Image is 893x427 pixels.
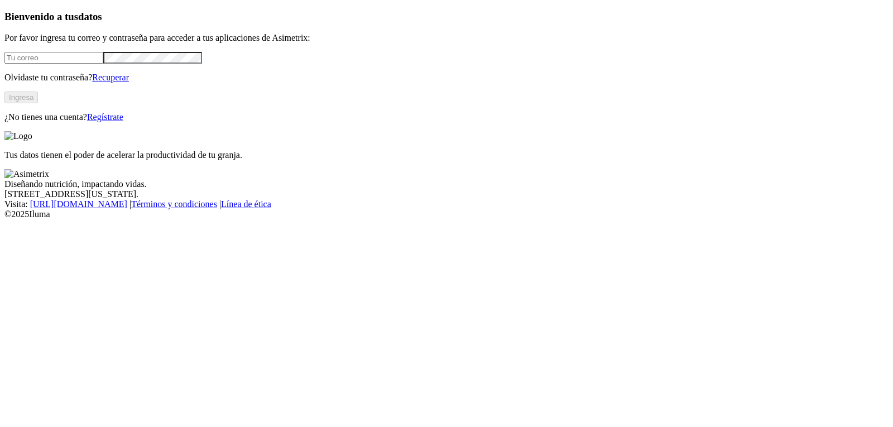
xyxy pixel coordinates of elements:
p: Olvidaste tu contraseña? [4,73,889,83]
p: Por favor ingresa tu correo y contraseña para acceder a tus aplicaciones de Asimetrix: [4,33,889,43]
a: Regístrate [87,112,123,122]
img: Asimetrix [4,169,49,179]
a: Términos y condiciones [131,199,217,209]
div: Diseñando nutrición, impactando vidas. [4,179,889,189]
div: © 2025 Iluma [4,209,889,219]
a: Recuperar [92,73,129,82]
a: [URL][DOMAIN_NAME] [30,199,127,209]
input: Tu correo [4,52,103,64]
a: Línea de ética [221,199,271,209]
img: Logo [4,131,32,141]
p: Tus datos tienen el poder de acelerar la productividad de tu granja. [4,150,889,160]
div: Visita : | | [4,199,889,209]
h3: Bienvenido a tus [4,11,889,23]
p: ¿No tienes una cuenta? [4,112,889,122]
button: Ingresa [4,92,38,103]
span: datos [78,11,102,22]
div: [STREET_ADDRESS][US_STATE]. [4,189,889,199]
